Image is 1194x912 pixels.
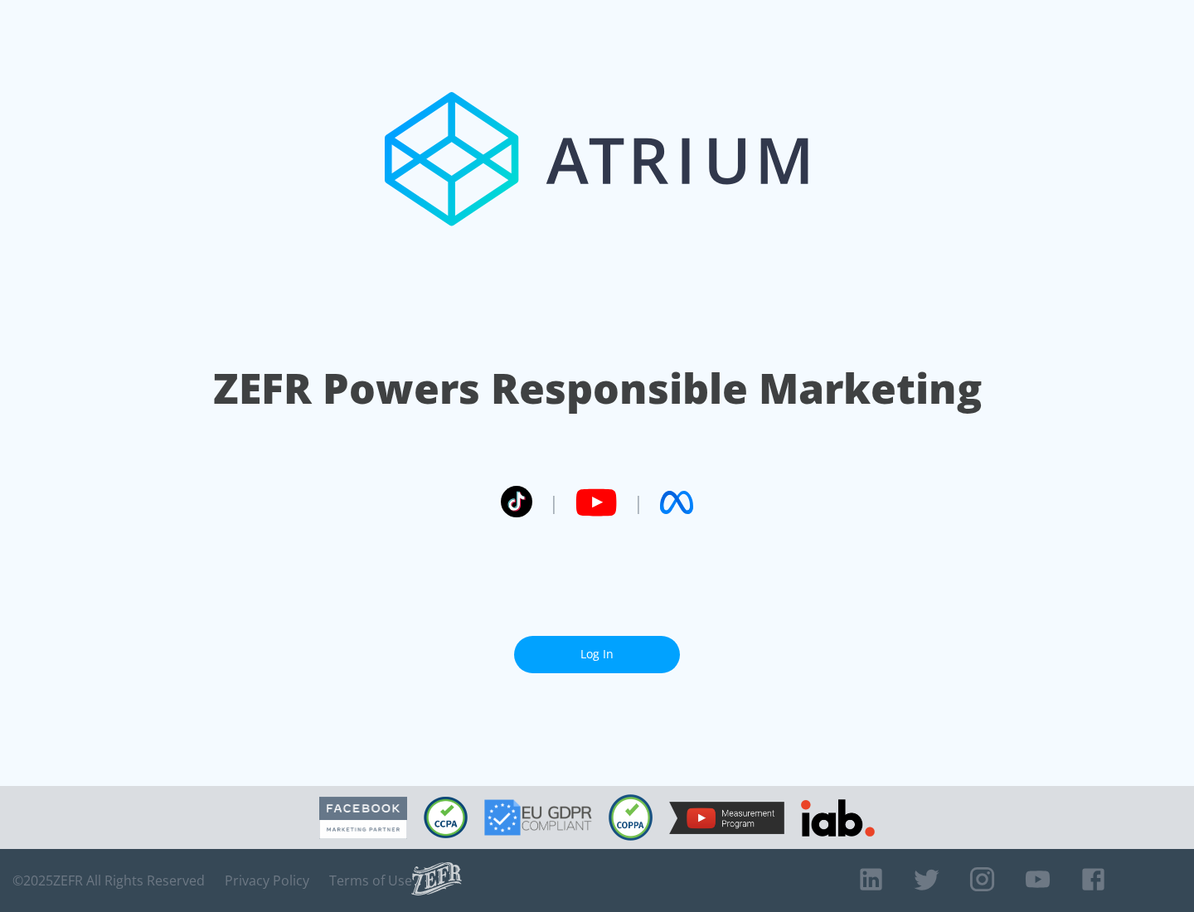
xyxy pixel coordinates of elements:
span: © 2025 ZEFR All Rights Reserved [12,872,205,889]
img: COPPA Compliant [609,794,653,841]
img: CCPA Compliant [424,797,468,838]
a: Terms of Use [329,872,412,889]
img: GDPR Compliant [484,799,592,836]
a: Log In [514,636,680,673]
img: YouTube Measurement Program [669,802,784,834]
h1: ZEFR Powers Responsible Marketing [213,360,982,417]
img: IAB [801,799,875,837]
span: | [633,490,643,515]
a: Privacy Policy [225,872,309,889]
span: | [549,490,559,515]
img: Facebook Marketing Partner [319,797,407,839]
